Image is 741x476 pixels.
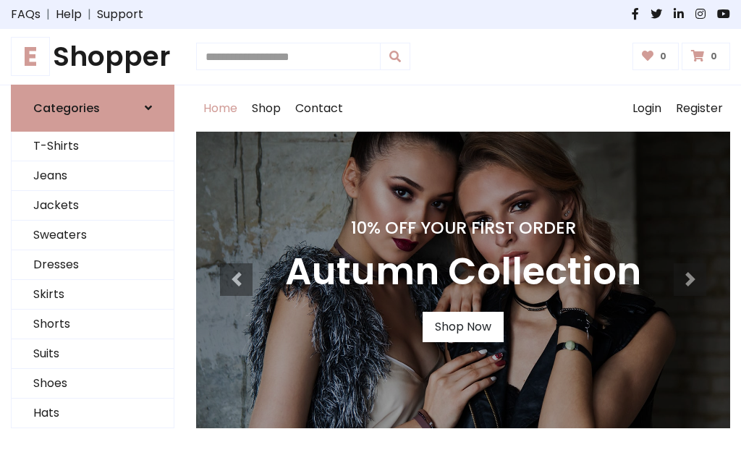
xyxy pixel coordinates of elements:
a: 0 [682,43,730,70]
span: E [11,37,50,76]
a: FAQs [11,6,41,23]
h1: Shopper [11,41,174,73]
a: Dresses [12,250,174,280]
h6: Categories [33,101,100,115]
a: Help [56,6,82,23]
a: Shoes [12,369,174,399]
a: Login [625,85,669,132]
span: | [82,6,97,23]
span: | [41,6,56,23]
a: Hats [12,399,174,428]
h3: Autumn Collection [285,250,641,294]
a: Sweaters [12,221,174,250]
a: Register [669,85,730,132]
a: Suits [12,339,174,369]
a: Shop Now [423,312,504,342]
a: Jeans [12,161,174,191]
a: Support [97,6,143,23]
a: 0 [632,43,679,70]
a: Jackets [12,191,174,221]
span: 0 [656,50,670,63]
a: Home [196,85,245,132]
a: Shop [245,85,288,132]
a: Contact [288,85,350,132]
span: 0 [707,50,721,63]
a: EShopper [11,41,174,73]
a: Categories [11,85,174,132]
h4: 10% Off Your First Order [285,218,641,238]
a: Shorts [12,310,174,339]
a: T-Shirts [12,132,174,161]
a: Skirts [12,280,174,310]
